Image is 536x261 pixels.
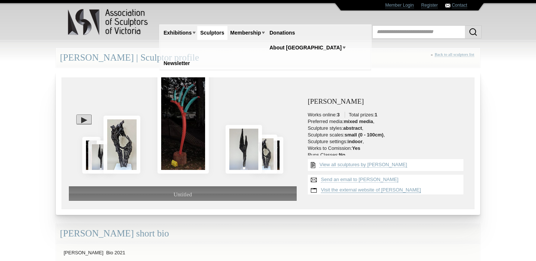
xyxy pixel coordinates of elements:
[253,135,277,174] img: Vesica Piscis return
[421,3,438,8] a: Register
[344,119,373,124] strong: mixed media
[452,3,467,8] a: Contact
[339,152,345,158] strong: No
[267,26,298,40] a: Donations
[435,52,474,57] a: Back to all sculptors list
[308,152,467,158] li: Runs Classes:
[308,159,318,171] img: View all {sculptor_name} sculptures list
[345,132,384,138] strong: small (0 - 100cm)
[431,52,476,65] div: «
[337,112,339,117] strong: 3
[267,41,345,55] a: About [GEOGRAPHIC_DATA]
[308,132,467,138] li: Sculpture scales: ,
[226,125,262,174] img: Diane Thompson
[82,137,100,174] img: Untitled
[56,224,480,244] div: [PERSON_NAME] short bio
[348,139,363,144] strong: indoor
[319,162,407,168] a: View all sculptures by [PERSON_NAME]
[321,187,421,193] a: Visit the external website of [PERSON_NAME]
[385,3,414,8] a: Member Login
[60,248,476,258] p: [PERSON_NAME] Bio 2021
[56,48,480,68] div: [PERSON_NAME] | Sculptor profile
[161,57,193,70] a: Newsletter
[103,116,140,174] img: Vesica Piscis return
[161,26,195,40] a: Exhibitions
[227,26,264,40] a: Membership
[374,112,377,117] strong: 1
[308,145,467,151] li: Works to Comission:
[308,125,467,131] li: Sculpture styles: ,
[308,119,467,125] li: Preferred media: ,
[308,175,320,185] img: Send an email to Diane Thompson
[308,185,320,196] img: Visit website
[157,71,209,174] img: Untitled
[173,191,192,197] span: Untitled
[469,28,478,36] img: Search
[197,26,227,40] a: Sculptors
[321,177,398,183] a: Send an email to [PERSON_NAME]
[352,145,360,151] strong: Yes
[445,4,450,7] img: Contact ASV
[308,98,467,106] h3: [PERSON_NAME]
[67,7,149,37] img: logo.png
[308,139,467,145] li: Sculpture settings: ,
[88,141,113,173] img: Diane Thompson
[343,125,362,131] strong: abstract
[308,112,467,118] li: Works online: Total prizes:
